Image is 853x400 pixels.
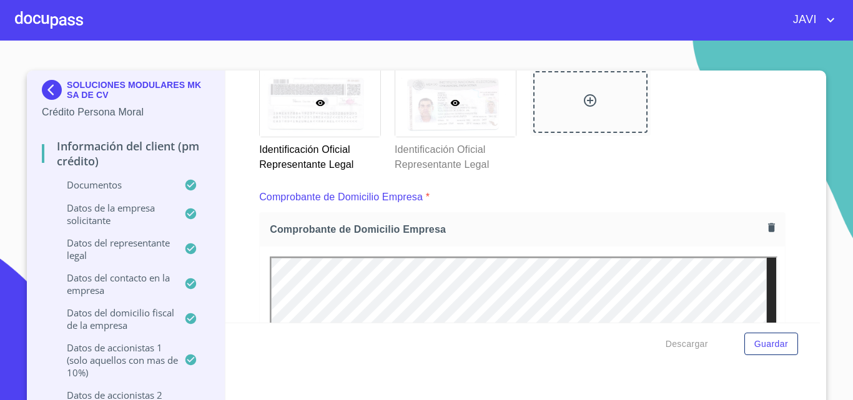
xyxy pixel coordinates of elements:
[744,333,798,356] button: Guardar
[42,271,184,296] p: Datos del contacto en la empresa
[42,80,67,100] img: Docupass spot blue
[42,139,210,168] p: Información del Client (PM crédito)
[395,137,515,172] p: Identificación Oficial Representante Legal
[784,10,823,30] span: JAVI
[754,336,788,352] span: Guardar
[784,10,838,30] button: account of current user
[42,105,210,120] p: Crédito Persona Moral
[661,333,713,356] button: Descargar
[42,202,184,227] p: Datos de la empresa solicitante
[42,341,184,379] p: Datos de accionistas 1 (solo aquellos con mas de 10%)
[666,336,708,352] span: Descargar
[42,237,184,261] p: Datos del representante legal
[270,223,763,236] span: Comprobante de Domicilio Empresa
[42,80,210,105] div: SOLUCIONES MODULARES MK SA DE CV
[42,306,184,331] p: Datos del domicilio fiscal de la empresa
[42,178,184,191] p: Documentos
[259,190,423,205] p: Comprobante de Domicilio Empresa
[67,80,210,100] p: SOLUCIONES MODULARES MK SA DE CV
[259,137,380,172] p: Identificación Oficial Representante Legal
